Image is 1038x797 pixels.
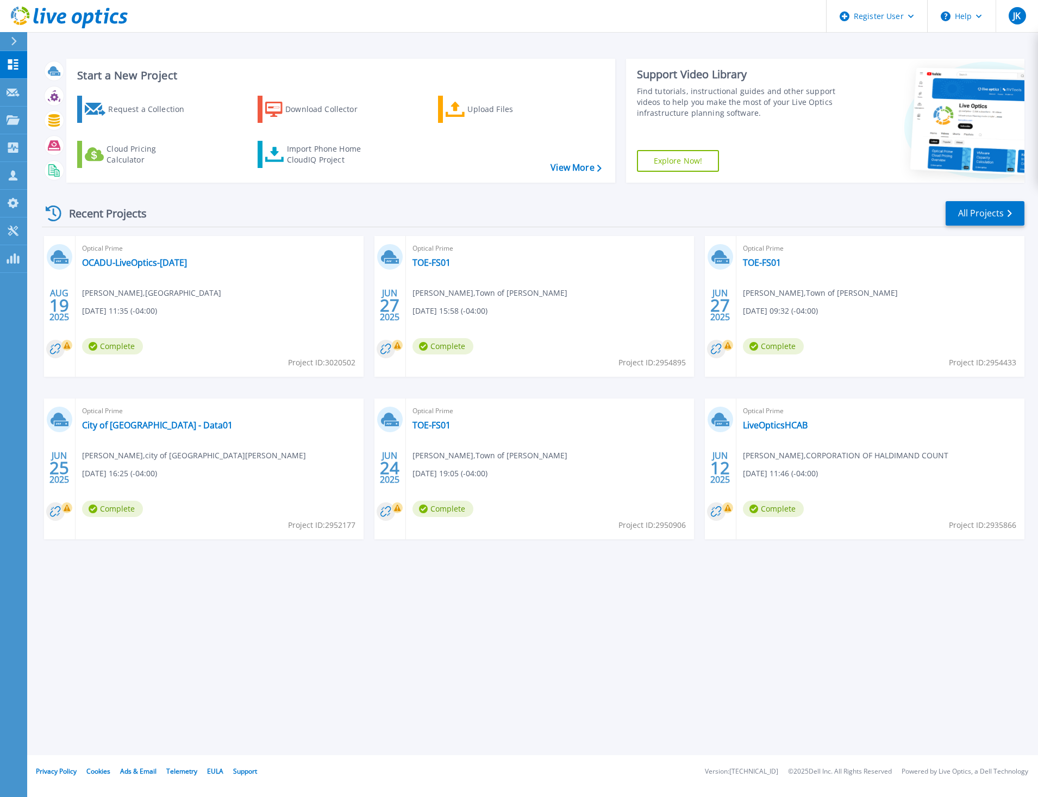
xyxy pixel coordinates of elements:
[49,448,70,488] div: JUN 2025
[412,468,487,480] span: [DATE] 19:05 (-04:00)
[380,463,399,472] span: 24
[743,405,1018,417] span: Optical Prime
[82,420,233,431] a: City of [GEOGRAPHIC_DATA] - Data01
[82,257,187,268] a: OCADU-LiveOptics-[DATE]
[788,768,892,775] li: © 2025 Dell Inc. All Rights Reserved
[412,405,687,417] span: Optical Prime
[743,257,781,268] a: TOE-FS01
[82,242,357,254] span: Optical Prime
[258,96,379,123] a: Download Collector
[82,450,306,462] span: [PERSON_NAME] , city of [GEOGRAPHIC_DATA][PERSON_NAME]
[288,357,355,369] span: Project ID: 3020502
[412,420,451,431] a: TOE-FS01
[1013,11,1021,20] span: JK
[946,201,1024,226] a: All Projects
[108,98,195,120] div: Request a Collection
[288,519,355,531] span: Project ID: 2952177
[637,150,720,172] a: Explore Now!
[949,519,1016,531] span: Project ID: 2935866
[710,448,730,488] div: JUN 2025
[412,305,487,317] span: [DATE] 15:58 (-04:00)
[551,163,601,173] a: View More
[412,257,451,268] a: TOE-FS01
[902,768,1028,775] li: Powered by Live Optics, a Dell Technology
[412,338,473,354] span: Complete
[743,338,804,354] span: Complete
[743,468,818,480] span: [DATE] 11:46 (-04:00)
[743,242,1018,254] span: Optical Prime
[285,98,372,120] div: Download Collector
[49,463,69,472] span: 25
[438,96,559,123] a: Upload Files
[379,448,400,488] div: JUN 2025
[710,301,730,310] span: 27
[287,144,372,165] div: Import Phone Home CloudIQ Project
[705,768,778,775] li: Version: [TECHNICAL_ID]
[412,501,473,517] span: Complete
[618,519,686,531] span: Project ID: 2950906
[207,767,223,776] a: EULA
[637,67,840,82] div: Support Video Library
[86,767,110,776] a: Cookies
[412,450,567,462] span: [PERSON_NAME] , Town of [PERSON_NAME]
[42,200,161,227] div: Recent Projects
[82,405,357,417] span: Optical Prime
[412,287,567,299] span: [PERSON_NAME] , Town of [PERSON_NAME]
[710,285,730,325] div: JUN 2025
[743,287,898,299] span: [PERSON_NAME] , Town of [PERSON_NAME]
[49,301,69,310] span: 19
[467,98,554,120] div: Upload Files
[710,463,730,472] span: 12
[743,305,818,317] span: [DATE] 09:32 (-04:00)
[49,285,70,325] div: AUG 2025
[743,450,948,462] span: [PERSON_NAME] , CORPORATION OF HALDIMAND COUNT
[743,501,804,517] span: Complete
[82,287,221,299] span: [PERSON_NAME] , [GEOGRAPHIC_DATA]
[637,86,840,119] div: Find tutorials, instructional guides and other support videos to help you make the most of your L...
[380,301,399,310] span: 27
[77,96,198,123] a: Request a Collection
[77,70,601,82] h3: Start a New Project
[82,338,143,354] span: Complete
[82,468,157,480] span: [DATE] 16:25 (-04:00)
[166,767,197,776] a: Telemetry
[412,242,687,254] span: Optical Prime
[36,767,77,776] a: Privacy Policy
[120,767,157,776] a: Ads & Email
[233,767,257,776] a: Support
[949,357,1016,369] span: Project ID: 2954433
[77,141,198,168] a: Cloud Pricing Calculator
[82,501,143,517] span: Complete
[618,357,686,369] span: Project ID: 2954895
[379,285,400,325] div: JUN 2025
[743,420,808,431] a: LiveOpticsHCAB
[82,305,157,317] span: [DATE] 11:35 (-04:00)
[107,144,193,165] div: Cloud Pricing Calculator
